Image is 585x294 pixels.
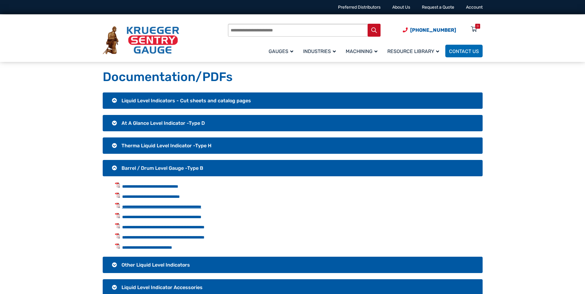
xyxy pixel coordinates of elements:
[346,48,377,54] span: Machining
[122,262,190,268] span: Other Liquid Level Indicators
[384,44,445,58] a: Resource Library
[449,48,479,54] span: Contact Us
[122,284,203,290] span: Liquid Level Indicator Accessories
[299,44,342,58] a: Industries
[403,26,456,34] a: Phone Number (920) 434-8860
[387,48,439,54] span: Resource Library
[269,48,293,54] span: Gauges
[466,5,483,10] a: Account
[265,44,299,58] a: Gauges
[103,26,179,55] img: Krueger Sentry Gauge
[410,27,456,33] span: [PHONE_NUMBER]
[122,143,212,149] span: Therma Liquid Level Indicator -Type H
[338,5,381,10] a: Preferred Distributors
[122,120,205,126] span: At A Glance Level Indicator -Type D
[477,24,479,29] div: 0
[303,48,336,54] span: Industries
[445,45,483,57] a: Contact Us
[122,165,203,171] span: Barrel / Drum Level Gauge -Type B
[392,5,410,10] a: About Us
[422,5,454,10] a: Request a Quote
[122,98,251,104] span: Liquid Level Indicators - Cut sheets and catalog pages
[342,44,384,58] a: Machining
[103,69,483,85] h1: Documentation/PDFs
